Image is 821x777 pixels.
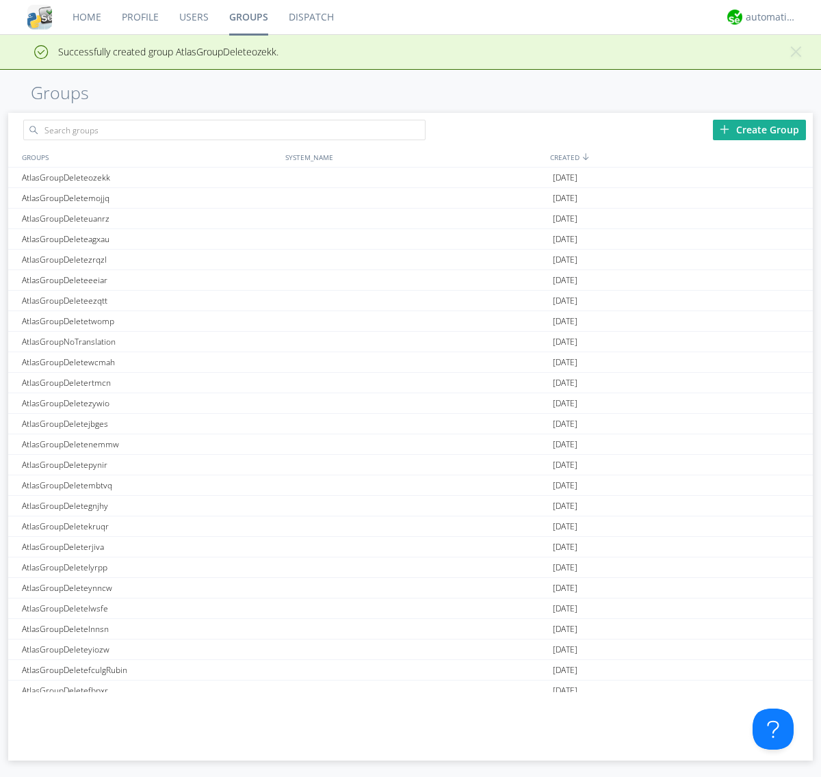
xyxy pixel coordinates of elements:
[553,414,577,434] span: [DATE]
[8,229,813,250] a: AtlasGroupDeleteagxau[DATE]
[8,373,813,393] a: AtlasGroupDeletertmcn[DATE]
[553,291,577,311] span: [DATE]
[18,270,282,290] div: AtlasGroupDeleteeeiar
[553,640,577,660] span: [DATE]
[553,373,577,393] span: [DATE]
[8,168,813,188] a: AtlasGroupDeleteozekk[DATE]
[553,168,577,188] span: [DATE]
[18,414,282,434] div: AtlasGroupDeletejbges
[553,393,577,414] span: [DATE]
[553,681,577,701] span: [DATE]
[553,434,577,455] span: [DATE]
[553,578,577,598] span: [DATE]
[553,270,577,291] span: [DATE]
[8,619,813,640] a: AtlasGroupDeletelnnsn[DATE]
[18,619,282,639] div: AtlasGroupDeletelnnsn
[18,373,282,393] div: AtlasGroupDeletertmcn
[8,681,813,701] a: AtlasGroupDeletefbpxr[DATE]
[8,291,813,311] a: AtlasGroupDeleteezqtt[DATE]
[27,5,52,29] img: cddb5a64eb264b2086981ab96f4c1ba7
[553,660,577,681] span: [DATE]
[713,120,806,140] div: Create Group
[18,434,282,454] div: AtlasGroupDeletenemmw
[553,619,577,640] span: [DATE]
[8,640,813,660] a: AtlasGroupDeleteyiozw[DATE]
[553,250,577,270] span: [DATE]
[553,537,577,557] span: [DATE]
[8,270,813,291] a: AtlasGroupDeleteeeiar[DATE]
[18,516,282,536] div: AtlasGroupDeletekruqr
[18,393,282,413] div: AtlasGroupDeletezywio
[8,598,813,619] a: AtlasGroupDeletelwsfe[DATE]
[10,45,278,58] span: Successfully created group AtlasGroupDeleteozekk.
[18,660,282,680] div: AtlasGroupDeletefculgRubin
[553,229,577,250] span: [DATE]
[553,598,577,619] span: [DATE]
[553,209,577,229] span: [DATE]
[18,352,282,372] div: AtlasGroupDeletewcmah
[553,496,577,516] span: [DATE]
[18,311,282,331] div: AtlasGroupDeletetwomp
[553,475,577,496] span: [DATE]
[553,455,577,475] span: [DATE]
[18,250,282,269] div: AtlasGroupDeletezrqzl
[18,537,282,557] div: AtlasGroupDeleterjiva
[18,168,282,187] div: AtlasGroupDeleteozekk
[8,660,813,681] a: AtlasGroupDeletefculgRubin[DATE]
[18,475,282,495] div: AtlasGroupDeletembtvq
[18,188,282,208] div: AtlasGroupDeletemojjq
[553,188,577,209] span: [DATE]
[8,537,813,557] a: AtlasGroupDeleterjiva[DATE]
[8,578,813,598] a: AtlasGroupDeleteynncw[DATE]
[8,311,813,332] a: AtlasGroupDeletetwomp[DATE]
[553,311,577,332] span: [DATE]
[18,455,282,475] div: AtlasGroupDeletepynir
[8,393,813,414] a: AtlasGroupDeletezywio[DATE]
[8,455,813,475] a: AtlasGroupDeletepynir[DATE]
[753,709,794,750] iframe: Toggle Customer Support
[553,352,577,373] span: [DATE]
[18,229,282,249] div: AtlasGroupDeleteagxau
[547,147,813,167] div: CREATED
[8,516,813,537] a: AtlasGroupDeletekruqr[DATE]
[720,124,729,134] img: plus.svg
[18,291,282,311] div: AtlasGroupDeleteezqtt
[18,640,282,659] div: AtlasGroupDeleteyiozw
[8,496,813,516] a: AtlasGroupDeletegnjhy[DATE]
[8,475,813,496] a: AtlasGroupDeletembtvq[DATE]
[8,250,813,270] a: AtlasGroupDeletezrqzl[DATE]
[18,578,282,598] div: AtlasGroupDeleteynncw
[746,10,797,24] div: automation+atlas
[727,10,742,25] img: d2d01cd9b4174d08988066c6d424eccd
[553,332,577,352] span: [DATE]
[18,496,282,516] div: AtlasGroupDeletegnjhy
[18,147,278,167] div: GROUPS
[8,352,813,373] a: AtlasGroupDeletewcmah[DATE]
[23,120,426,140] input: Search groups
[8,414,813,434] a: AtlasGroupDeletejbges[DATE]
[553,557,577,578] span: [DATE]
[553,516,577,537] span: [DATE]
[18,557,282,577] div: AtlasGroupDeletelyrpp
[8,332,813,352] a: AtlasGroupNoTranslation[DATE]
[18,332,282,352] div: AtlasGroupNoTranslation
[282,147,547,167] div: SYSTEM_NAME
[18,209,282,228] div: AtlasGroupDeleteuanrz
[8,188,813,209] a: AtlasGroupDeletemojjq[DATE]
[8,434,813,455] a: AtlasGroupDeletenemmw[DATE]
[18,681,282,700] div: AtlasGroupDeletefbpxr
[8,557,813,578] a: AtlasGroupDeletelyrpp[DATE]
[18,598,282,618] div: AtlasGroupDeletelwsfe
[8,209,813,229] a: AtlasGroupDeleteuanrz[DATE]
